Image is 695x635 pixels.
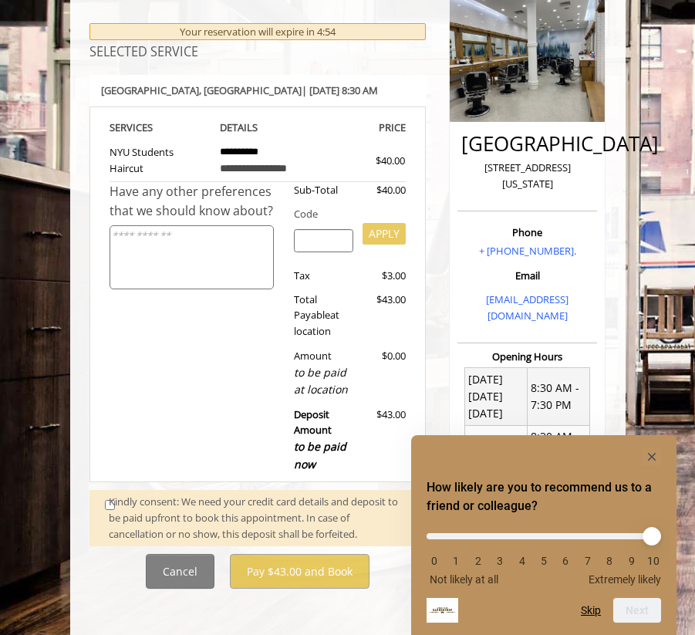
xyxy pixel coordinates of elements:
[461,227,593,238] h3: Phone
[109,494,410,542] div: Kindly consent: We need your credit card details and deposit to be paid upfront to book this appo...
[365,407,406,473] div: $43.00
[486,292,568,323] a: [EMAIL_ADDRESS][DOMAIN_NAME]
[294,439,346,471] span: to be paid now
[580,555,595,567] li: 7
[294,364,353,399] div: to be paid at location
[208,119,307,137] th: DETAILS
[602,555,617,567] li: 8
[282,268,365,284] div: Tax
[294,407,346,471] b: Deposit Amount
[624,555,639,567] li: 9
[282,206,406,222] div: Code
[356,153,405,169] div: $40.00
[465,368,528,426] td: [DATE] [DATE] [DATE]
[365,348,406,399] div: $0.00
[89,46,427,59] h3: SELECTED SERVICE
[427,448,661,623] div: How likely are you to recommend us to a friend or colleague? Select an option from 0 to 10, with ...
[110,182,282,221] div: Have any other preferences that we should know about?
[365,182,406,198] div: $40.00
[89,23,427,41] div: Your reservation will expire in 4:54
[363,223,406,245] button: APPLY
[558,555,573,567] li: 6
[427,522,661,586] div: How likely are you to recommend us to a friend or colleague? Select an option from 0 to 10, with ...
[448,555,464,567] li: 1
[461,160,593,192] p: [STREET_ADDRESS][US_STATE]
[528,368,590,426] td: 8:30 AM - 7:30 PM
[461,270,593,281] h3: Email
[643,448,661,466] button: Hide survey
[492,555,508,567] li: 3
[199,83,302,97] span: , [GEOGRAPHIC_DATA]
[101,83,378,97] b: [GEOGRAPHIC_DATA] | [DATE] 8:30 AM
[147,120,153,134] span: S
[479,244,576,258] a: + [PHONE_NUMBER].
[110,119,208,137] th: SERVICE
[146,554,214,589] button: Cancel
[457,351,597,362] h3: Opening Hours
[282,348,365,399] div: Amount
[430,573,498,586] span: Not likely at all
[365,292,406,339] div: $43.00
[581,604,601,616] button: Skip
[282,182,365,198] div: Sub-Total
[589,573,661,586] span: Extremely likely
[427,478,661,515] h2: How likely are you to recommend us to a friend or colleague? Select an option from 0 to 10, with ...
[515,555,530,567] li: 4
[110,137,208,182] td: NYU Students Haircut
[646,555,661,567] li: 10
[461,133,593,155] h2: [GEOGRAPHIC_DATA]
[471,555,486,567] li: 2
[613,598,661,623] button: Next question
[230,554,369,589] button: Pay $43.00 and Book
[282,292,365,339] div: Total Payable
[536,555,552,567] li: 5
[528,425,590,465] td: 8:30 AM - 7:00 PM
[465,425,528,465] td: [DATE]
[307,119,406,137] th: PRICE
[365,268,406,284] div: $3.00
[427,555,442,567] li: 0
